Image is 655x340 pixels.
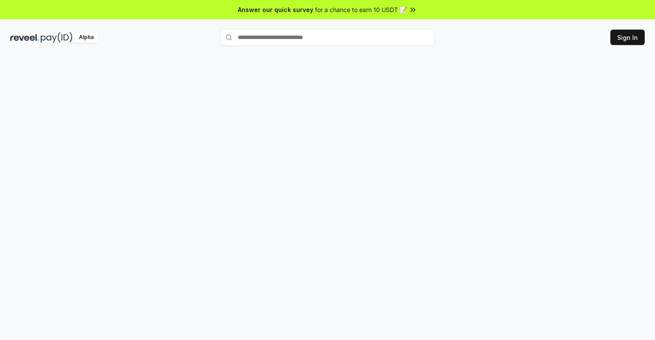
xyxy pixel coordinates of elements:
[610,30,645,45] button: Sign In
[41,32,73,43] img: pay_id
[74,32,98,43] div: Alpha
[10,32,39,43] img: reveel_dark
[238,5,313,14] span: Answer our quick survey
[315,5,407,14] span: for a chance to earn 10 USDT 📝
